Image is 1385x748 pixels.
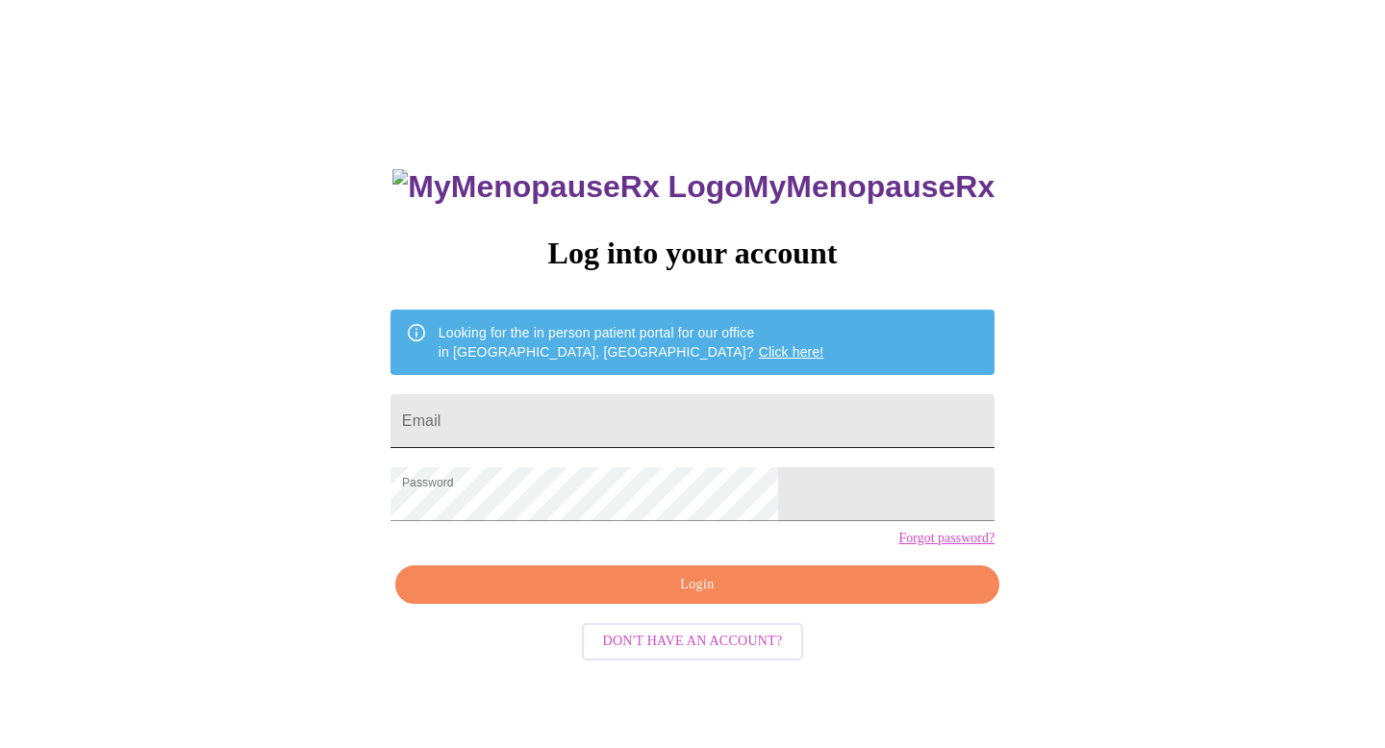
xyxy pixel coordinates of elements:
h3: MyMenopauseRx [392,169,995,205]
a: Forgot password? [898,531,995,546]
a: Click here! [759,344,824,360]
h3: Log into your account [390,236,995,271]
a: Don't have an account? [577,632,809,648]
button: Don't have an account? [582,623,804,661]
img: MyMenopauseRx Logo [392,169,743,205]
button: Login [395,565,999,605]
div: Looking for the in person patient portal for our office in [GEOGRAPHIC_DATA], [GEOGRAPHIC_DATA]? [439,315,824,369]
span: Login [417,573,977,597]
span: Don't have an account? [603,630,783,654]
